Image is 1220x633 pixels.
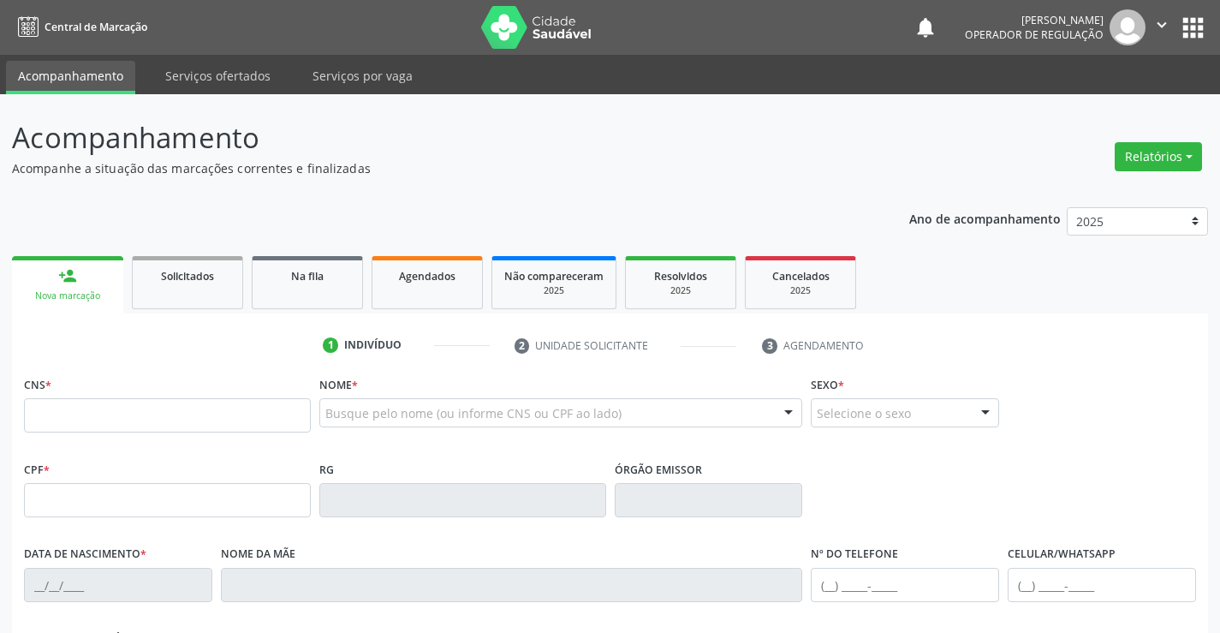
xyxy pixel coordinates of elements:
div: [PERSON_NAME] [965,13,1104,27]
div: 2025 [638,284,723,297]
label: CPF [24,457,50,483]
button: notifications [914,15,937,39]
img: img [1110,9,1146,45]
p: Ano de acompanhamento [909,207,1061,229]
i:  [1152,15,1171,34]
span: Cancelados [772,269,830,284]
span: Não compareceram [504,269,604,284]
span: Operador de regulação [965,27,1104,42]
a: Serviços por vaga [301,61,425,91]
span: Selecione o sexo [817,404,911,422]
label: Data de nascimento [24,541,146,568]
input: __/__/____ [24,568,212,602]
a: Central de Marcação [12,13,147,41]
div: Nova marcação [24,290,111,302]
span: Busque pelo nome (ou informe CNS ou CPF ao lado) [325,404,622,422]
button: apps [1178,13,1208,43]
label: Órgão emissor [615,457,702,483]
button:  [1146,9,1178,45]
label: CNS [24,372,51,398]
label: Nº do Telefone [811,541,898,568]
span: Solicitados [161,269,214,284]
a: Acompanhamento [6,61,135,94]
label: Nome [319,372,358,398]
div: 2025 [758,284,843,297]
input: (__) _____-_____ [811,568,999,602]
div: 2025 [504,284,604,297]
div: 1 [323,337,338,353]
label: Nome da mãe [221,541,295,568]
label: Sexo [811,372,844,398]
div: Indivíduo [344,337,402,353]
span: Resolvidos [654,269,707,284]
span: Agendados [399,269,455,284]
p: Acompanhamento [12,116,849,159]
input: (__) _____-_____ [1008,568,1196,602]
label: RG [319,457,334,483]
span: Na fila [291,269,324,284]
button: Relatórios [1115,142,1202,171]
label: Celular/WhatsApp [1008,541,1116,568]
a: Serviços ofertados [153,61,283,91]
span: Central de Marcação [45,20,147,34]
p: Acompanhe a situação das marcações correntes e finalizadas [12,159,849,177]
div: person_add [58,266,77,285]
